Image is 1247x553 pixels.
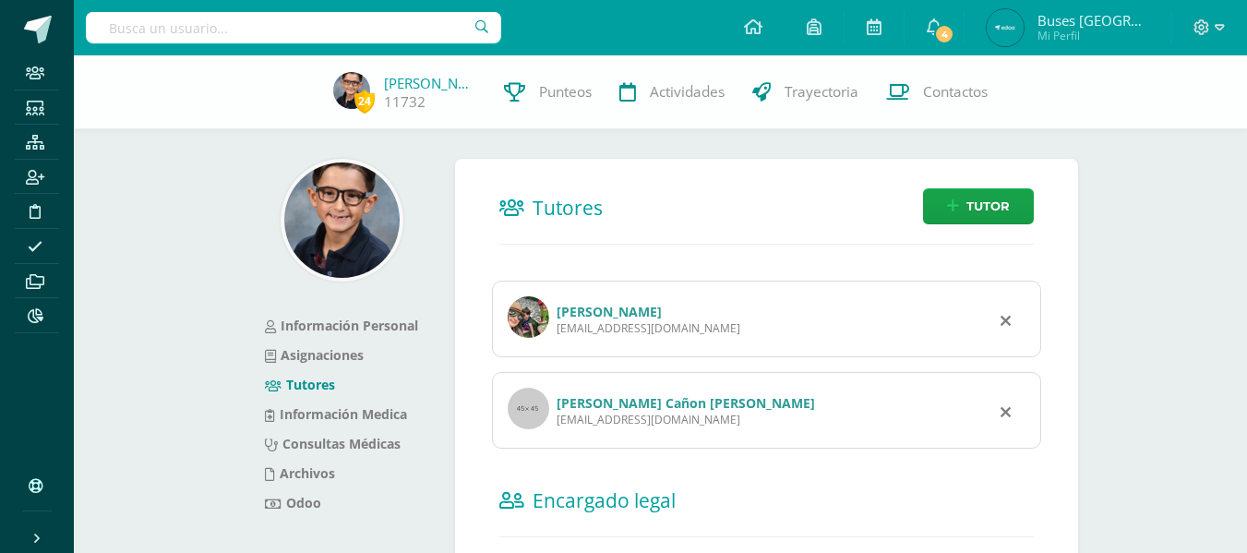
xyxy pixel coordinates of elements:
[650,82,725,102] span: Actividades
[987,9,1024,46] img: fc6c33b0aa045aa3213aba2fdb094e39.png
[539,82,592,102] span: Punteos
[265,464,335,482] a: Archivos
[872,55,1001,129] a: Contactos
[557,303,662,320] a: [PERSON_NAME]
[738,55,872,129] a: Trayectoria
[284,162,400,278] img: aac4188ebad2bf86381a28c7eba5f805.png
[785,82,858,102] span: Trayectoria
[1001,308,1011,331] div: Remover
[557,394,815,412] a: [PERSON_NAME] Cañon [PERSON_NAME]
[508,296,549,338] img: profile image
[265,376,335,393] a: Tutores
[1037,28,1148,43] span: Mi Perfil
[923,188,1034,224] a: Tutor
[1037,11,1148,30] span: Buses [GEOGRAPHIC_DATA]
[265,346,364,364] a: Asignaciones
[354,90,375,113] span: 24
[265,435,401,452] a: Consultas Médicas
[557,412,815,427] div: [EMAIL_ADDRESS][DOMAIN_NAME]
[490,55,606,129] a: Punteos
[934,24,954,44] span: 4
[384,92,426,112] a: 11732
[265,405,407,423] a: Información Medica
[533,487,676,513] span: Encargado legal
[1001,400,1011,422] div: Remover
[333,72,370,109] img: cc7aa15e5437cc94e8ffbc46df258dc4.png
[384,74,476,92] a: [PERSON_NAME]
[265,317,418,334] a: Información Personal
[86,12,501,43] input: Busca un usuario...
[966,189,1010,223] span: Tutor
[533,195,603,221] span: Tutores
[606,55,738,129] a: Actividades
[557,320,740,336] div: [EMAIL_ADDRESS][DOMAIN_NAME]
[923,82,988,102] span: Contactos
[265,494,321,511] a: Odoo
[508,388,549,429] img: profile image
